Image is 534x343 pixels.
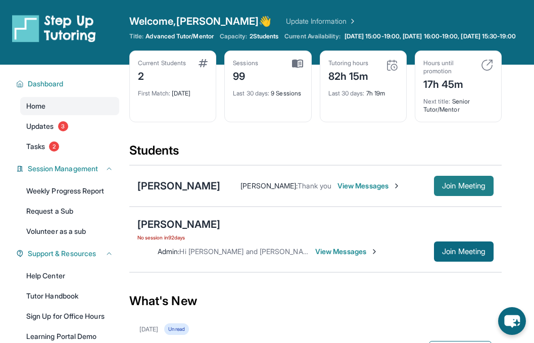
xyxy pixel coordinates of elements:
[423,97,451,105] span: Next title :
[442,183,486,189] span: Join Meeting
[20,97,119,115] a: Home
[233,89,269,97] span: Last 30 days :
[138,67,186,83] div: 2
[28,249,96,259] span: Support & Resources
[20,182,119,200] a: Weekly Progress Report
[138,83,208,97] div: [DATE]
[328,59,369,67] div: Tutoring hours
[233,83,303,97] div: 9 Sessions
[481,59,493,71] img: card
[20,267,119,285] a: Help Center
[20,137,119,156] a: Tasks2
[298,181,331,190] span: Thank you
[12,14,96,42] img: logo
[137,179,220,193] div: [PERSON_NAME]
[434,176,494,196] button: Join Meeting
[345,32,516,40] span: [DATE] 15:00-19:00, [DATE] 16:00-19:00, [DATE] 15:30-19:00
[138,59,186,67] div: Current Students
[286,16,357,26] a: Update Information
[164,323,188,335] div: Unread
[434,241,494,262] button: Join Meeting
[328,89,365,97] span: Last 30 days :
[343,32,518,40] a: [DATE] 15:00-19:00, [DATE] 16:00-19:00, [DATE] 15:30-19:00
[24,249,113,259] button: Support & Resources
[138,89,170,97] span: First Match :
[129,32,143,40] span: Title:
[315,247,378,257] span: View Messages
[28,164,98,174] span: Session Management
[158,247,179,256] span: Admin :
[240,181,298,190] span: [PERSON_NAME] :
[423,75,475,91] div: 17h 45m
[20,287,119,305] a: Tutor Handbook
[20,117,119,135] a: Updates3
[137,217,220,231] div: [PERSON_NAME]
[145,32,213,40] span: Advanced Tutor/Mentor
[129,14,272,28] span: Welcome, [PERSON_NAME] 👋
[28,79,64,89] span: Dashboard
[49,141,59,152] span: 2
[20,222,119,240] a: Volunteer as a sub
[292,59,303,68] img: card
[328,83,398,97] div: 7h 19m
[129,142,502,165] div: Students
[233,67,258,83] div: 99
[58,121,68,131] span: 3
[137,233,220,241] span: No session in 92 days
[220,32,248,40] span: Capacity:
[129,279,502,323] div: What's New
[328,67,369,83] div: 82h 15m
[199,59,208,67] img: card
[423,59,475,75] div: Hours until promotion
[337,181,401,191] span: View Messages
[139,325,158,333] div: [DATE]
[370,248,378,256] img: Chevron-Right
[393,182,401,190] img: Chevron-Right
[24,79,113,89] button: Dashboard
[20,202,119,220] a: Request a Sub
[498,307,526,335] button: chat-button
[24,164,113,174] button: Session Management
[26,101,45,111] span: Home
[423,91,493,114] div: Senior Tutor/Mentor
[233,59,258,67] div: Sessions
[284,32,340,40] span: Current Availability:
[250,32,279,40] span: 2 Students
[442,249,486,255] span: Join Meeting
[26,141,45,152] span: Tasks
[347,16,357,26] img: Chevron Right
[20,307,119,325] a: Sign Up for Office Hours
[386,59,398,71] img: card
[26,121,54,131] span: Updates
